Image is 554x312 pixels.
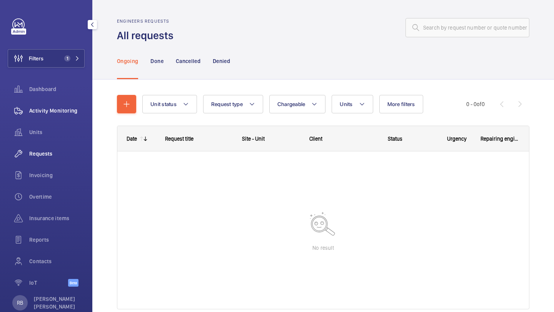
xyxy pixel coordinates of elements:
[332,95,373,113] button: Units
[277,101,305,107] span: Chargeable
[203,95,263,113] button: Request type
[29,257,85,265] span: Contacts
[117,28,178,43] h1: All requests
[34,295,80,310] p: [PERSON_NAME] [PERSON_NAME]
[466,101,485,107] span: 0 - 0 0
[142,95,197,113] button: Unit status
[269,95,326,113] button: Chargeable
[150,101,177,107] span: Unit status
[64,55,70,61] span: 1
[127,136,137,142] div: Date
[117,18,178,24] h2: Engineers requests
[29,279,68,287] span: IoT
[29,171,85,179] span: Invoicing
[29,128,85,136] span: Units
[68,279,78,287] span: Beta
[29,236,85,244] span: Reports
[29,55,43,62] span: Filters
[340,101,352,107] span: Units
[29,107,85,115] span: Activity Monitoring
[211,101,243,107] span: Request type
[379,95,423,113] button: More filters
[29,150,85,158] span: Requests
[387,101,415,107] span: More filters
[8,49,85,68] button: Filters1
[150,57,163,65] p: Done
[309,136,322,142] span: Client
[477,101,482,107] span: of
[388,136,402,142] span: Status
[165,136,194,142] span: Request title
[29,85,85,93] span: Dashboard
[176,57,200,65] p: Cancelled
[117,57,138,65] p: Ongoing
[447,136,467,142] span: Urgency
[17,299,23,307] p: RB
[213,57,230,65] p: Denied
[405,18,529,37] input: Search by request number or quote number
[481,136,520,142] span: Repairing engineer
[242,136,265,142] span: Site - Unit
[29,193,85,201] span: Overtime
[29,214,85,222] span: Insurance items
